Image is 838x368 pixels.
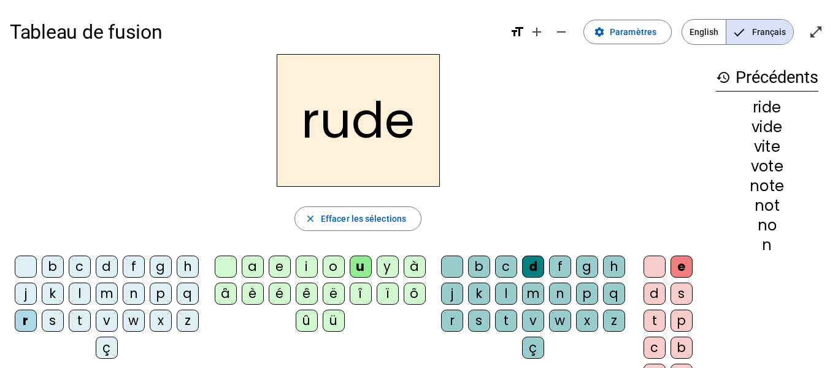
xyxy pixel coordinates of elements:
div: y [377,256,399,278]
mat-icon: format_size [510,25,525,39]
div: ü [323,310,345,332]
div: î [350,283,372,305]
div: x [576,310,598,332]
div: t [495,310,517,332]
div: h [603,256,625,278]
div: j [15,283,37,305]
div: c [644,337,666,359]
div: s [42,310,64,332]
div: n [549,283,571,305]
div: o [323,256,345,278]
div: ï [377,283,399,305]
div: x [150,310,172,332]
div: l [495,283,517,305]
div: z [177,310,199,332]
div: s [468,310,490,332]
div: â [215,283,237,305]
div: b [671,337,693,359]
button: Augmenter la taille de la police [525,20,549,44]
div: ride [716,100,818,115]
h3: Précédents [716,64,818,92]
div: ô [404,283,426,305]
div: j [441,283,463,305]
div: k [468,283,490,305]
span: Français [726,20,793,44]
div: s [671,283,693,305]
div: vite [716,139,818,154]
div: n [716,238,818,253]
div: vote [716,159,818,174]
div: r [441,310,463,332]
div: ç [96,337,118,359]
div: w [549,310,571,332]
div: m [96,283,118,305]
span: Paramètres [610,25,656,39]
div: t [644,310,666,332]
mat-icon: add [529,25,544,39]
div: p [576,283,598,305]
mat-button-toggle-group: Language selection [682,19,794,45]
div: h [177,256,199,278]
div: q [603,283,625,305]
div: q [177,283,199,305]
div: b [468,256,490,278]
div: u [350,256,372,278]
div: ç [522,337,544,359]
mat-icon: open_in_full [809,25,823,39]
div: i [296,256,318,278]
div: v [96,310,118,332]
div: p [150,283,172,305]
div: f [549,256,571,278]
mat-icon: close [305,213,316,224]
div: b [42,256,64,278]
div: d [644,283,666,305]
div: c [495,256,517,278]
div: e [269,256,291,278]
div: z [603,310,625,332]
div: k [42,283,64,305]
button: Paramètres [583,20,672,44]
div: à [404,256,426,278]
button: Diminuer la taille de la police [549,20,574,44]
h1: Tableau de fusion [10,12,500,52]
button: Entrer en plein écran [804,20,828,44]
div: a [242,256,264,278]
div: w [123,310,145,332]
div: è [242,283,264,305]
div: vide [716,120,818,135]
div: not [716,198,818,213]
mat-icon: remove [554,25,569,39]
div: g [576,256,598,278]
div: e [671,256,693,278]
div: v [522,310,544,332]
div: ë [323,283,345,305]
div: note [716,179,818,194]
div: é [269,283,291,305]
div: m [522,283,544,305]
button: Effacer les sélections [294,206,421,231]
span: English [682,20,726,44]
div: ê [296,283,318,305]
mat-icon: settings [594,26,605,37]
div: d [96,256,118,278]
h2: rude [277,54,440,187]
div: p [671,310,693,332]
div: û [296,310,318,332]
mat-icon: history [716,70,731,85]
div: t [69,310,91,332]
span: Effacer les sélections [321,211,406,226]
div: g [150,256,172,278]
div: n [123,283,145,305]
div: d [522,256,544,278]
div: f [123,256,145,278]
div: r [15,310,37,332]
div: l [69,283,91,305]
div: c [69,256,91,278]
div: no [716,218,818,233]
